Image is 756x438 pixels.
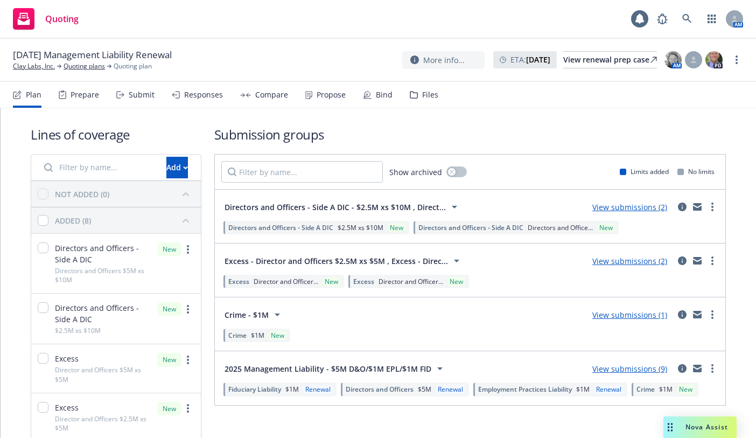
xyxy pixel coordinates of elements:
[157,402,181,415] div: New
[317,91,346,99] div: Propose
[9,4,83,34] a: Quoting
[338,223,383,232] span: $2.5M xs $10M
[55,365,151,384] span: Director and Officers $5M xs $5M
[228,223,333,232] span: Directors and Officers - Side A DIC
[677,167,715,176] div: No limits
[129,91,155,99] div: Submit
[251,331,264,340] span: $1M
[55,215,91,226] div: ADDED (8)
[221,161,383,183] input: Filter by name...
[701,8,723,30] a: Switch app
[269,331,286,340] div: New
[664,51,682,68] img: photo
[55,212,194,229] button: ADDED (8)
[389,166,442,178] span: Show archived
[255,91,288,99] div: Compare
[184,91,223,99] div: Responses
[447,277,465,286] div: New
[526,54,550,65] strong: [DATE]
[663,416,737,438] button: Nova Assist
[706,200,719,213] a: more
[114,61,152,71] span: Quoting plan
[346,385,414,394] span: Directors and Officers
[676,254,689,267] a: circleInformation
[26,91,41,99] div: Plan
[323,277,340,286] div: New
[214,126,726,143] h1: Submission groups
[181,303,194,316] a: more
[254,277,318,286] span: Director and Officer...
[422,91,438,99] div: Files
[418,223,523,232] span: Directors and Officers - Side A DIC
[221,304,287,325] button: Crime - $1M
[636,385,655,394] span: Crime
[705,51,723,68] img: photo
[706,308,719,321] a: more
[402,51,485,69] button: More info...
[55,414,151,433] span: Director and Officers $2.5M xs $5M
[691,200,704,213] a: mail
[228,277,249,286] span: Excess
[659,385,673,394] span: $1M
[592,310,667,320] a: View submissions (1)
[528,223,593,232] span: Directors and Office...
[677,385,695,394] div: New
[418,385,431,394] span: $5M
[303,385,333,394] div: Renewal
[691,308,704,321] a: mail
[563,52,657,68] div: View renewal prep case
[576,385,590,394] span: $1M
[376,91,393,99] div: Bind
[676,200,689,213] a: circleInformation
[592,364,667,374] a: View submissions (9)
[225,255,448,267] span: Excess - Director and Officers $2.5M xs $5M , Excess - Direc...
[55,266,151,284] span: Directors and Officers $5M xs $10M
[691,362,704,375] a: mail
[730,53,743,66] a: more
[55,242,151,265] span: Directors and Officers - Side A DIC
[478,385,572,394] span: Employment Practices Liability
[594,385,624,394] div: Renewal
[31,126,201,143] h1: Lines of coverage
[13,48,172,61] span: [DATE] Management Liability Renewal
[620,167,669,176] div: Limits added
[563,51,657,68] a: View renewal prep case
[353,277,374,286] span: Excess
[652,8,673,30] a: Report a Bug
[663,416,677,438] div: Drag to move
[64,61,105,71] a: Quoting plans
[706,362,719,375] a: more
[38,157,160,178] input: Filter by name...
[379,277,443,286] span: Director and Officer...
[55,302,151,325] span: Directors and Officers - Side A DIC
[228,331,247,340] span: Crime
[55,326,101,335] span: $2.5M xs $10M
[166,157,188,178] button: Add
[55,402,79,413] span: Excess
[181,243,194,256] a: more
[510,54,550,65] span: ETA :
[221,196,464,218] button: Directors and Officers - Side A DIC - $2.5M xs $10M , Direct...
[423,54,465,66] span: More info...
[45,15,79,23] span: Quoting
[157,242,181,256] div: New
[691,254,704,267] a: mail
[55,189,109,200] div: NOT ADDED (0)
[157,302,181,316] div: New
[55,353,79,364] span: Excess
[225,201,446,213] span: Directors and Officers - Side A DIC - $2.5M xs $10M , Direct...
[685,422,728,432] span: Nova Assist
[71,91,99,99] div: Prepare
[676,362,689,375] a: circleInformation
[228,385,281,394] span: Fiduciary Liability
[436,385,465,394] div: Renewal
[285,385,299,394] span: $1M
[221,358,450,379] button: 2025 Management Liability - $5M D&O/$1M EPL/$1M FID
[181,402,194,415] a: more
[221,250,466,272] button: Excess - Director and Officers $2.5M xs $5M , Excess - Direc...
[706,254,719,267] a: more
[55,185,194,203] button: NOT ADDED (0)
[676,308,689,321] a: circleInformation
[225,363,431,374] span: 2025 Management Liability - $5M D&O/$1M EPL/$1M FID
